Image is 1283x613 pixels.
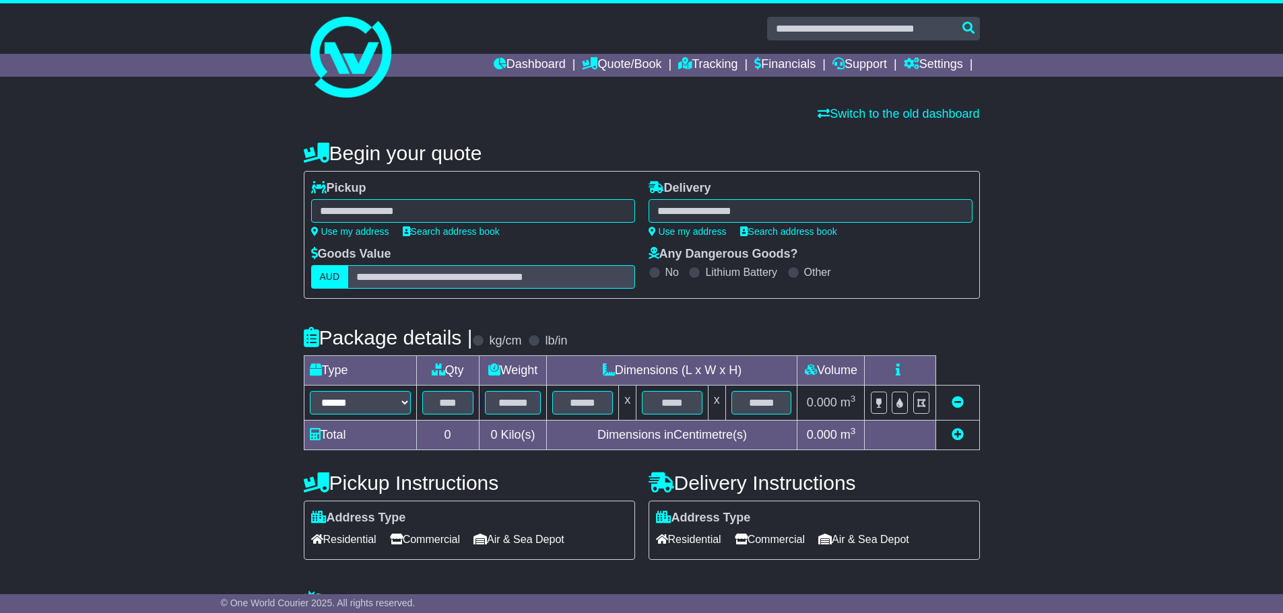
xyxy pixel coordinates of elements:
td: 0 [416,421,479,450]
h4: Delivery Instructions [649,472,980,494]
td: x [708,386,725,421]
label: Lithium Battery [705,266,777,279]
label: AUD [311,265,349,289]
td: Dimensions (L x W x H) [547,356,797,386]
a: Tracking [678,54,737,77]
h4: Package details | [304,326,473,349]
a: Dashboard [494,54,566,77]
h4: Warranty & Insurance [304,590,980,612]
label: Pickup [311,181,366,196]
label: Any Dangerous Goods? [649,247,798,262]
a: Quote/Book [582,54,661,77]
label: No [665,266,679,279]
label: kg/cm [489,334,521,349]
label: lb/in [545,334,567,349]
a: Financials [754,54,816,77]
label: Goods Value [311,247,391,262]
a: Use my address [311,226,389,237]
label: Address Type [311,511,406,526]
td: x [619,386,636,421]
a: Support [832,54,887,77]
span: Residential [311,529,376,550]
a: Search address book [403,226,500,237]
sup: 3 [851,394,856,404]
span: Air & Sea Depot [473,529,564,550]
a: Use my address [649,226,727,237]
td: Qty [416,356,479,386]
span: 0.000 [807,428,837,441]
label: Address Type [656,511,751,526]
span: m [841,428,856,441]
span: © One World Courier 2025. All rights reserved. [221,598,416,608]
td: Volume [797,356,865,386]
td: Dimensions in Centimetre(s) [547,421,797,450]
h4: Begin your quote [304,142,980,164]
a: Add new item [952,428,964,441]
td: Type [304,356,416,386]
span: 0 [490,428,497,441]
span: Residential [656,529,721,550]
h4: Pickup Instructions [304,472,635,494]
span: Air & Sea Depot [818,529,909,550]
td: Total [304,421,416,450]
a: Settings [904,54,963,77]
td: Weight [479,356,547,386]
a: Switch to the old dashboard [818,107,979,120]
span: Commercial [735,529,805,550]
span: Commercial [390,529,460,550]
span: m [841,396,856,409]
a: Search address book [740,226,837,237]
td: Kilo(s) [479,421,547,450]
label: Other [804,266,831,279]
label: Delivery [649,181,711,196]
span: 0.000 [807,396,837,409]
sup: 3 [851,426,856,436]
a: Remove this item [952,396,964,409]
